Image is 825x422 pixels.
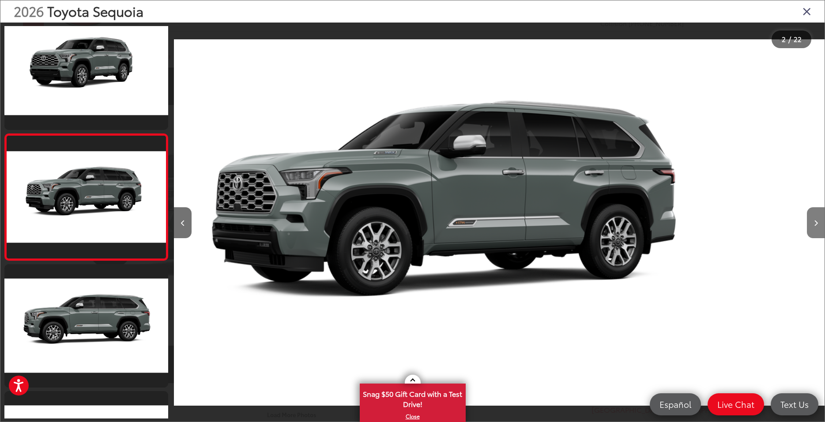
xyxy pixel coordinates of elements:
button: Previous image [174,207,192,238]
img: 2026 Toyota Sequoia 1794 Edition [130,33,780,413]
a: Español [650,393,701,415]
img: 2026 Toyota Sequoia 1794 Edition [3,21,170,115]
span: / [787,36,792,42]
a: Text Us [771,393,818,415]
i: Close gallery [802,5,811,17]
img: 2026 Toyota Sequoia 1794 Edition [3,279,170,373]
span: 2026 [14,1,44,20]
div: 2026 Toyota Sequoia 1794 Edition 1 [130,33,780,413]
span: Live Chat [713,399,759,410]
span: Text Us [776,399,813,410]
span: 22 [794,34,802,44]
img: 2026 Toyota Sequoia 1794 Edition [5,151,168,243]
span: Español [655,399,696,410]
span: Snag $50 Gift Card with a Test Drive! [361,384,465,411]
a: Live Chat [708,393,764,415]
span: Toyota Sequoia [47,1,143,20]
button: Next image [807,207,825,238]
span: 2 [782,34,786,44]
